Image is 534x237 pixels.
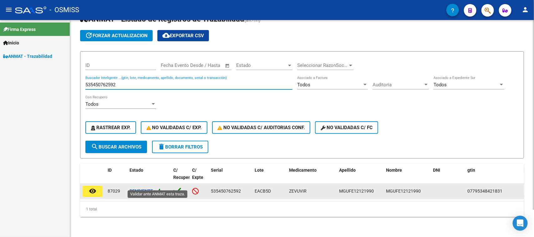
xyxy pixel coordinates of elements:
mat-icon: person [521,6,529,13]
span: Nombre [386,168,402,173]
datatable-header-cell: Lote [252,164,287,191]
span: MGUFE12121990 [386,189,421,194]
datatable-header-cell: Serial [208,164,252,191]
mat-icon: delete [158,143,165,150]
datatable-header-cell: Apellido [337,164,384,191]
span: 87029 [108,189,120,194]
mat-icon: remove_red_eye [89,187,96,195]
span: 07795348421831 [467,189,502,194]
span: gtin [467,168,475,173]
span: Medicamento [289,168,317,173]
mat-icon: cloud_download [162,32,170,39]
span: forzar actualizacion [85,33,148,38]
mat-icon: search [91,143,99,150]
datatable-header-cell: Medicamento [287,164,337,191]
datatable-header-cell: ID [105,164,127,191]
strong: Pendiente [130,189,153,194]
div: 1 total [80,201,524,217]
span: Todos [297,82,310,88]
button: Exportar CSV [157,30,209,41]
span: Auditoria [373,82,423,88]
button: Open calendar [224,62,231,69]
span: DNI [433,168,440,173]
datatable-header-cell: DNI [430,164,465,191]
button: No Validadas c/ Auditorias Conf. [212,121,311,134]
span: EACB5D [255,189,271,194]
span: Todos [434,82,447,88]
span: No Validadas c/ Exp. [146,125,202,130]
button: forzar actualizacion [80,30,153,41]
datatable-header-cell: C/ Expte [190,164,208,191]
input: Fecha inicio [161,63,186,68]
button: Buscar Archivos [85,141,147,153]
span: C/ Recupero [173,168,192,180]
button: Rastrear Exp. [85,121,136,134]
span: -> [153,189,162,194]
datatable-header-cell: gtin [465,164,521,191]
span: Borrar Filtros [158,144,203,150]
span: - OSMISS [49,3,79,17]
datatable-header-cell: C/ Recupero [171,164,190,191]
span: ANMAT - Trazabilidad [3,53,52,60]
span: Serial [211,168,223,173]
span: Buscar Archivos [91,144,141,150]
span: Firma Express [3,26,36,33]
span: Inicio [3,39,19,46]
button: No validadas c/ FC [315,121,378,134]
span: No Validadas c/ Auditorias Conf. [218,125,305,130]
mat-icon: update [85,32,93,39]
button: Borrar Filtros [152,141,208,153]
span: Apellido [339,168,356,173]
span: Rastrear Exp. [91,125,130,130]
span: Todos [85,101,99,107]
datatable-header-cell: Estado [127,164,171,191]
span: ZEVUVIR [289,189,307,194]
datatable-header-cell: Nombre [384,164,430,191]
span: Estado [130,168,143,173]
button: No Validadas c/ Exp. [141,121,207,134]
span: 535450762592 [211,189,241,194]
span: Exportar CSV [162,33,204,38]
input: Fecha fin [192,63,222,68]
span: No validadas c/ FC [321,125,373,130]
mat-icon: menu [5,6,13,13]
span: C/ Expte [192,168,203,180]
span: Lote [255,168,264,173]
span: ID [108,168,112,173]
span: MGUFE12121990 [339,189,374,194]
span: Seleccionar RazonSocial [297,63,348,68]
div: Open Intercom Messenger [513,216,528,231]
span: Estado [236,63,287,68]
